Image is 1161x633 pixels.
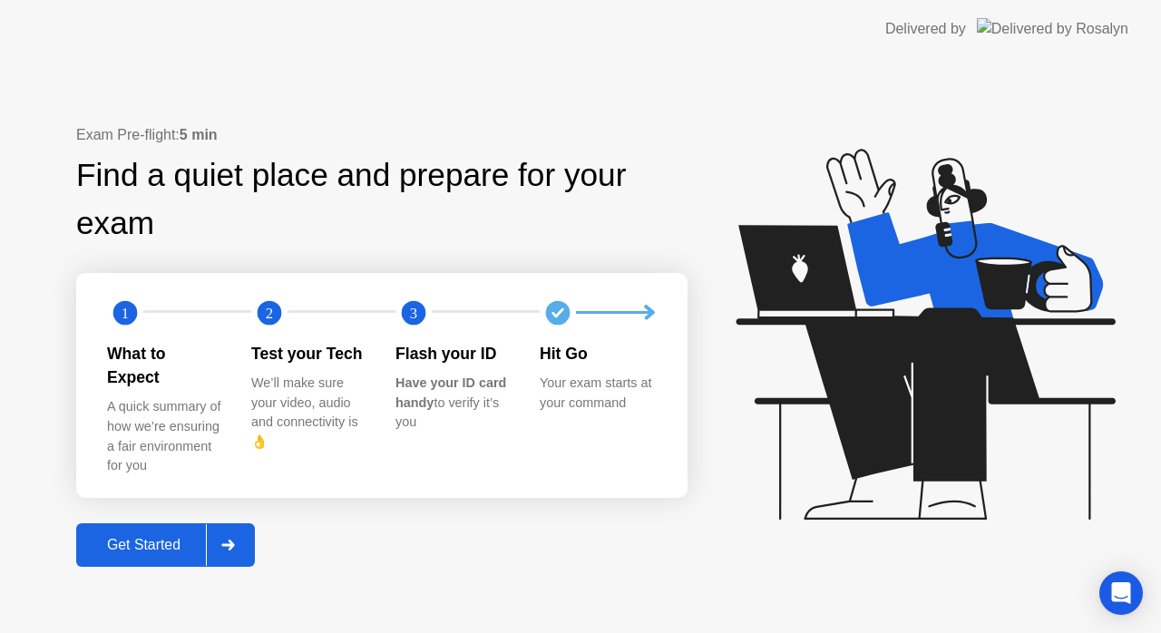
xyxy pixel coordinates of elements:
div: Hit Go [540,342,655,365]
b: Have your ID card handy [395,375,506,410]
div: to verify it’s you [395,374,511,433]
div: Get Started [82,537,206,553]
img: Delivered by Rosalyn [977,18,1128,39]
text: 3 [410,304,417,321]
text: 1 [122,304,129,321]
div: Open Intercom Messenger [1099,571,1143,615]
button: Get Started [76,523,255,567]
div: Flash your ID [395,342,511,365]
div: Exam Pre-flight: [76,124,688,146]
div: A quick summary of how we’re ensuring a fair environment for you [107,397,222,475]
div: Delivered by [885,18,966,40]
div: Find a quiet place and prepare for your exam [76,151,688,248]
div: We’ll make sure your video, audio and connectivity is 👌 [251,374,366,452]
text: 2 [266,304,273,321]
b: 5 min [180,127,218,142]
div: Your exam starts at your command [540,374,655,413]
div: What to Expect [107,342,222,390]
div: Test your Tech [251,342,366,365]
